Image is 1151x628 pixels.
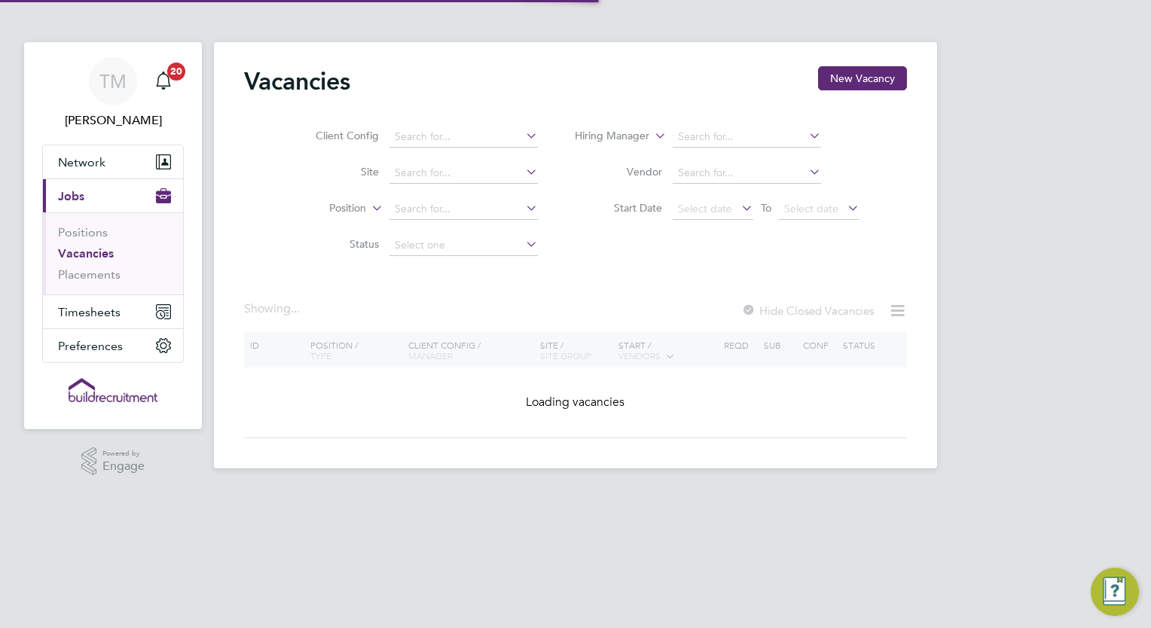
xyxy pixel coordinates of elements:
[58,305,121,319] span: Timesheets
[741,303,874,318] label: Hide Closed Vacancies
[99,72,127,91] span: TM
[389,163,538,184] input: Search for...
[575,165,662,178] label: Vendor
[42,378,184,402] a: Go to home page
[24,42,202,429] nav: Main navigation
[58,339,123,353] span: Preferences
[784,202,838,215] span: Select date
[292,129,379,142] label: Client Config
[818,66,907,90] button: New Vacancy
[102,447,145,460] span: Powered by
[244,66,350,96] h2: Vacancies
[42,57,184,130] a: TM[PERSON_NAME]
[58,267,121,282] a: Placements
[673,127,821,148] input: Search for...
[563,129,649,144] label: Hiring Manager
[58,246,114,261] a: Vacancies
[148,57,179,105] a: 20
[1091,568,1139,616] button: Engage Resource Center
[43,329,183,362] button: Preferences
[167,62,185,81] span: 20
[69,378,157,402] img: buildrec-logo-retina.png
[43,179,183,212] button: Jobs
[756,198,776,218] span: To
[58,155,105,169] span: Network
[389,199,538,220] input: Search for...
[575,201,662,215] label: Start Date
[42,111,184,130] span: Tom Morgan
[81,447,145,476] a: Powered byEngage
[678,202,732,215] span: Select date
[43,295,183,328] button: Timesheets
[292,165,379,178] label: Site
[389,127,538,148] input: Search for...
[102,460,145,473] span: Engage
[292,237,379,251] label: Status
[673,163,821,184] input: Search for...
[291,301,300,316] span: ...
[43,212,183,294] div: Jobs
[244,301,303,317] div: Showing
[58,225,108,239] a: Positions
[58,189,84,203] span: Jobs
[279,201,366,216] label: Position
[389,235,538,256] input: Select one
[43,145,183,178] button: Network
